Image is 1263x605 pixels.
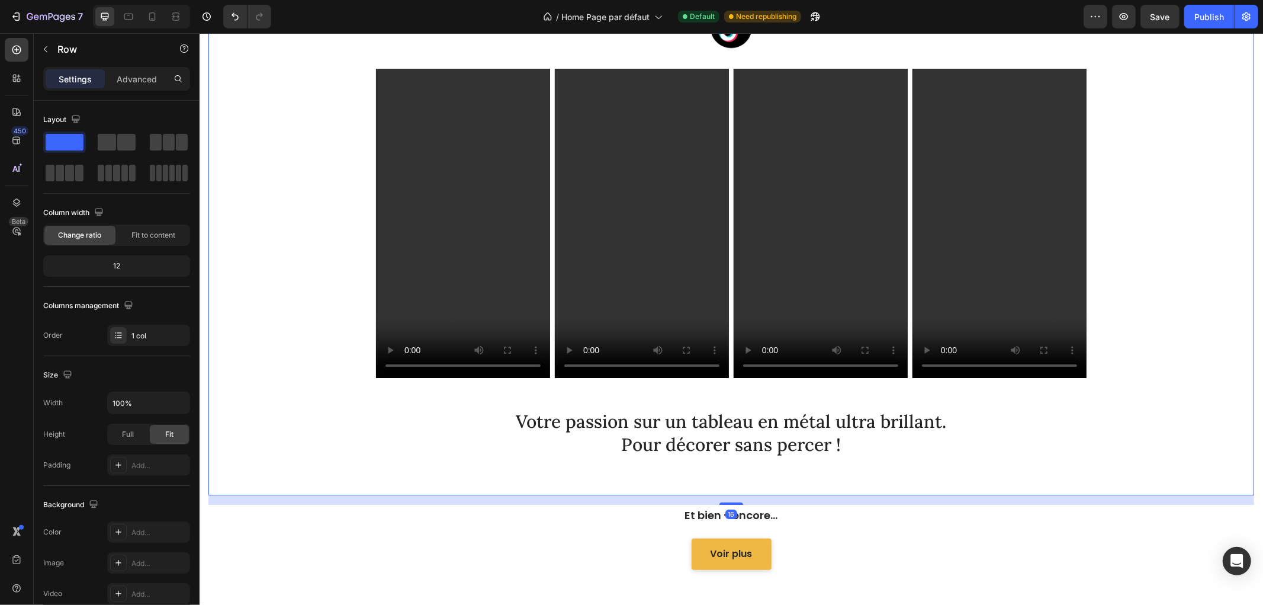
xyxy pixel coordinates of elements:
div: Color [43,527,62,537]
span: Need republishing [736,11,796,22]
p: Advanced [117,73,157,85]
p: Settings [59,73,92,85]
div: Add... [131,558,187,569]
span: Fit [165,429,173,440]
p: Row [57,42,158,56]
div: Padding [43,460,70,470]
video: Video [355,36,529,345]
div: 16 [526,476,538,486]
div: Width [43,398,63,408]
div: Publish [1194,11,1224,23]
video: Video [534,36,708,345]
span: Full [122,429,134,440]
p: 7 [78,9,83,24]
a: Voir plus [492,505,572,537]
div: Add... [131,589,187,600]
p: Et bien + encore... [178,473,886,492]
div: 12 [46,258,188,274]
div: Undo/Redo [223,5,271,28]
div: Height [43,429,65,440]
div: Open Intercom Messenger [1223,547,1251,575]
span: Save [1150,12,1170,22]
div: Column width [43,205,106,221]
span: Change ratio [59,230,102,241]
video: Video [713,36,887,345]
span: / [556,11,559,23]
button: Save [1140,5,1180,28]
div: Video [43,588,62,599]
button: Publish [1184,5,1234,28]
div: Image [43,558,64,568]
div: Columns management [43,298,136,314]
div: Add... [131,460,187,471]
p: Votre passion sur un tableau en métal ultra brillant. Pour décorer sans percer ! [10,377,1053,423]
input: Auto [108,392,189,414]
button: 7 [5,5,88,28]
div: Layout [43,112,83,128]
p: Voir plus [511,513,553,530]
div: Beta [9,217,28,226]
div: 450 [11,126,28,136]
span: Default [690,11,715,22]
iframe: Design area [200,33,1263,605]
div: Background [43,497,101,513]
div: Rich Text Editor. Editing area: main [9,376,1055,424]
div: 1 col [131,331,187,341]
span: Home Page par défaut [561,11,650,23]
div: Add... [131,527,187,538]
div: Order [43,330,63,341]
span: Fit to content [131,230,175,241]
div: Size [43,367,75,383]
